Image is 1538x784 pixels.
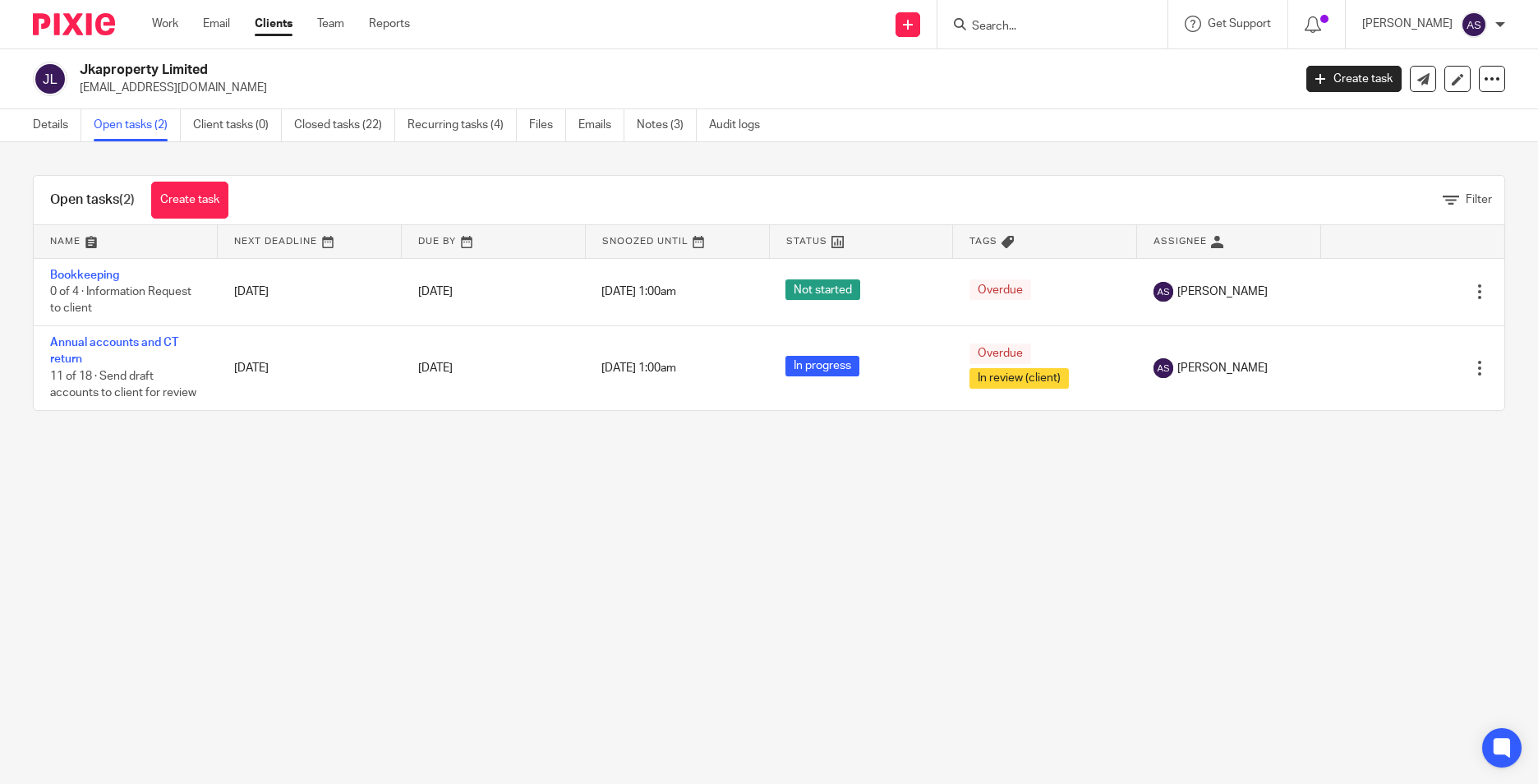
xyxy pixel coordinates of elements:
[94,109,181,141] a: Open tasks (2)
[602,237,688,246] span: Snoozed Until
[969,279,1031,300] span: Overdue
[203,16,230,32] a: Email
[255,16,292,32] a: Clients
[119,193,135,206] span: (2)
[1461,12,1487,38] img: svg%3E
[969,344,1031,364] span: Overdue
[1153,358,1173,378] img: svg%3E
[1208,18,1271,30] span: Get Support
[1177,360,1268,376] span: [PERSON_NAME]
[50,371,196,399] span: 11 of 18 · Send draft accounts to client for review
[709,109,772,141] a: Audit logs
[50,337,178,365] a: Annual accounts and CT return
[50,191,135,209] h1: Open tasks
[969,237,997,246] span: Tags
[33,62,67,96] img: svg%3E
[1362,16,1453,32] p: [PERSON_NAME]
[152,16,178,32] a: Work
[317,16,344,32] a: Team
[418,362,453,374] span: [DATE]
[1466,194,1492,205] span: Filter
[193,109,282,141] a: Client tasks (0)
[218,258,402,325] td: [DATE]
[151,182,228,219] a: Create task
[80,80,1282,96] p: [EMAIL_ADDRESS][DOMAIN_NAME]
[529,109,566,141] a: Files
[637,109,697,141] a: Notes (3)
[218,325,402,409] td: [DATE]
[969,368,1069,389] span: In review (client)
[785,279,860,300] span: Not started
[33,109,81,141] a: Details
[970,20,1118,35] input: Search
[601,286,676,297] span: [DATE] 1:00am
[80,62,1041,79] h2: Jkaproperty Limited
[786,237,827,246] span: Status
[369,16,410,32] a: Reports
[408,109,517,141] a: Recurring tasks (4)
[1306,66,1402,92] a: Create task
[785,356,859,376] span: In progress
[50,286,191,315] span: 0 of 4 · Information Request to client
[418,286,453,297] span: [DATE]
[294,109,395,141] a: Closed tasks (22)
[601,362,676,374] span: [DATE] 1:00am
[1153,282,1173,302] img: svg%3E
[578,109,624,141] a: Emails
[50,270,119,281] a: Bookkeeping
[33,13,115,35] img: Pixie
[1177,284,1268,300] span: [PERSON_NAME]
